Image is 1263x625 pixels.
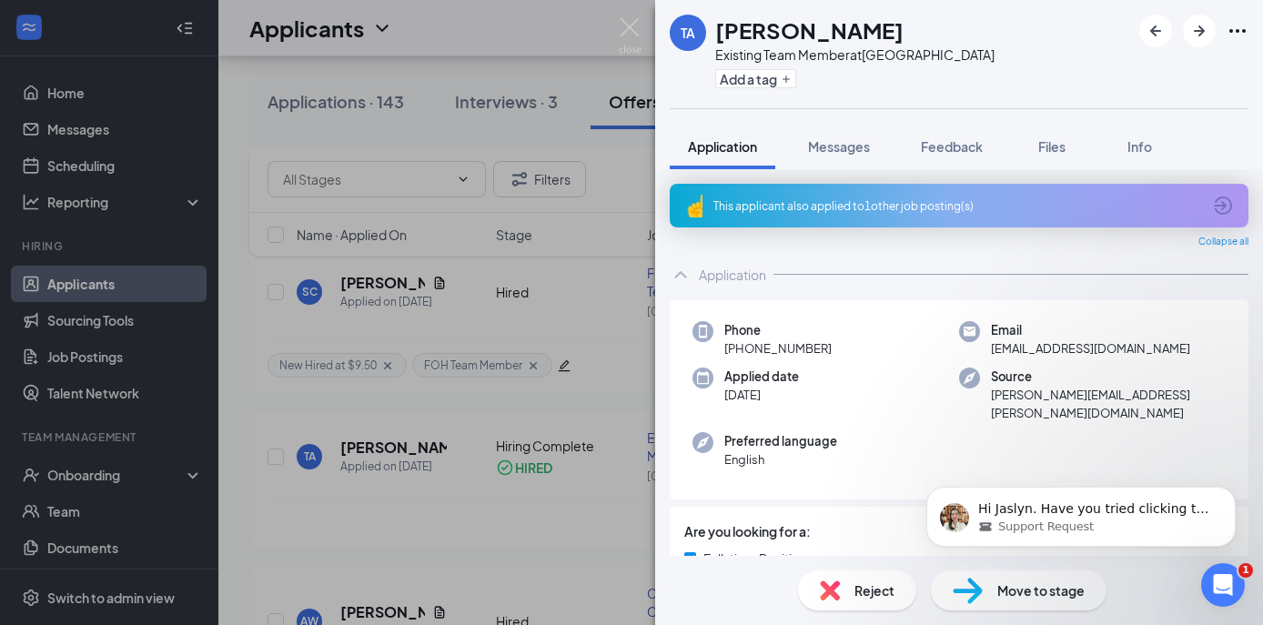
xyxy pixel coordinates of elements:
[715,69,796,88] button: PlusAdd a tag
[724,339,832,358] span: [PHONE_NUMBER]
[991,339,1190,358] span: [EMAIL_ADDRESS][DOMAIN_NAME]
[1145,20,1167,42] svg: ArrowLeftNew
[1139,15,1172,47] button: ArrowLeftNew
[703,549,807,569] span: Full-time Position
[684,521,811,541] span: Are you looking for a:
[854,580,894,600] span: Reject
[808,138,870,155] span: Messages
[715,45,995,64] div: Existing Team Member at [GEOGRAPHIC_DATA]
[1201,563,1245,607] iframe: Intercom live chat
[699,266,766,284] div: Application
[781,74,792,85] svg: Plus
[681,24,695,42] div: TA
[713,198,1201,214] div: This applicant also applied to 1 other job posting(s)
[1183,15,1216,47] button: ArrowRight
[670,264,692,286] svg: ChevronUp
[991,386,1226,423] span: [PERSON_NAME][EMAIL_ADDRESS][PERSON_NAME][DOMAIN_NAME]
[1038,138,1066,155] span: Files
[688,138,757,155] span: Application
[1188,20,1210,42] svg: ArrowRight
[991,368,1226,386] span: Source
[1227,20,1248,42] svg: Ellipses
[724,432,837,450] span: Preferred language
[997,580,1085,600] span: Move to stage
[724,368,799,386] span: Applied date
[724,450,837,469] span: English
[899,449,1263,576] iframe: Intercom notifications message
[1198,235,1248,249] span: Collapse all
[724,386,799,404] span: [DATE]
[921,138,983,155] span: Feedback
[724,321,832,339] span: Phone
[1127,138,1152,155] span: Info
[1238,563,1253,578] span: 1
[991,321,1190,339] span: Email
[1212,195,1234,217] svg: ArrowCircle
[715,15,904,45] h1: [PERSON_NAME]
